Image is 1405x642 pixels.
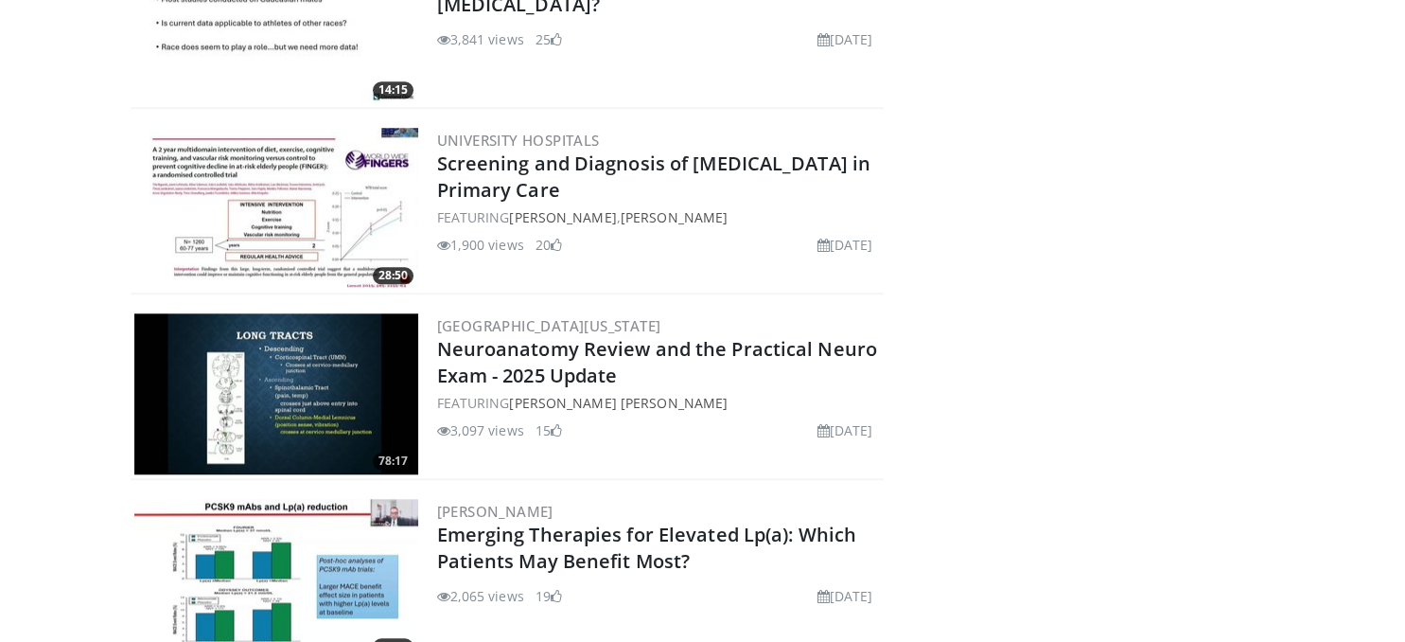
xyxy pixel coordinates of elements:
li: [DATE] [817,235,872,255]
li: [DATE] [817,420,872,440]
li: 20 [536,235,562,255]
div: FEATURING [437,393,881,413]
a: [PERSON_NAME] [509,208,616,226]
li: 3,097 views [437,420,524,440]
a: [GEOGRAPHIC_DATA][US_STATE] [437,316,661,335]
a: Screening and Diagnosis of [MEDICAL_DATA] in Primary Care [437,151,870,203]
a: [PERSON_NAME] [437,502,553,521]
li: 15 [536,420,562,440]
li: 3,841 views [437,29,524,49]
li: [DATE] [817,29,872,49]
div: FEATURING , [437,207,881,227]
li: 1,900 views [437,235,524,255]
img: ebc743d6-8a7c-4cd4-91c8-78a3ab806ff5.300x170_q85_crop-smart_upscale.jpg [134,313,418,474]
li: 2,065 views [437,586,524,606]
a: University Hospitals [437,131,600,150]
a: [PERSON_NAME] [PERSON_NAME] [509,394,728,412]
img: 94d446cb-23cb-443f-b060-b4d75c2316d4.300x170_q85_crop-smart_upscale.jpg [134,128,418,289]
li: 19 [536,586,562,606]
a: 78:17 [134,313,418,474]
span: 28:50 [373,267,413,284]
span: 14:15 [373,81,413,98]
a: Neuroanatomy Review and the Practical Neuro Exam - 2025 Update [437,336,877,388]
a: 28:50 [134,128,418,289]
a: Emerging Therapies for Elevated Lp(a): Which Patients May Benefit Most? [437,522,856,574]
a: [PERSON_NAME] [621,208,728,226]
li: 25 [536,29,562,49]
li: [DATE] [817,586,872,606]
span: 78:17 [373,453,413,470]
